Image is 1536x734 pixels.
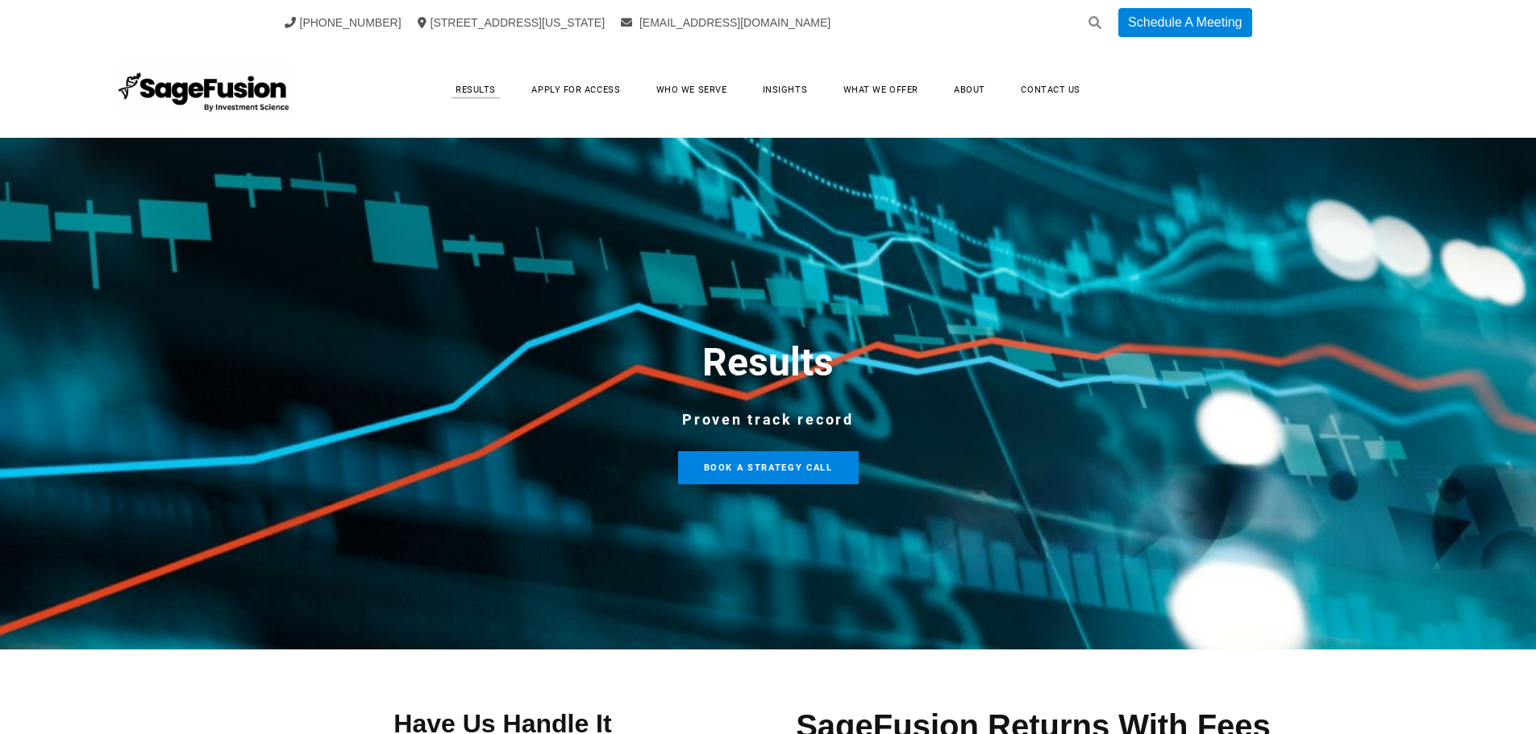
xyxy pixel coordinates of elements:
a: Contact Us [1005,77,1097,102]
a: Apply for Access [515,77,636,102]
a: Results [439,77,512,102]
a: [STREET_ADDRESS][US_STATE] [418,16,606,29]
font: Proven track record [682,411,853,428]
div: ​ [250,649,1287,695]
a: What We Offer [827,77,935,102]
img: SageFusion | Intelligent Investment Management [114,61,295,118]
a: [PHONE_NUMBER] [285,16,402,29]
a: Insights [747,77,823,102]
a: Schedule A Meeting [1118,8,1251,37]
a: [EMAIL_ADDRESS][DOMAIN_NAME] [621,16,830,29]
font: Results [702,339,834,385]
a: Who We Serve [640,77,743,102]
a: About [938,77,1001,102]
a: Book a Strategy Call [678,451,859,484]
